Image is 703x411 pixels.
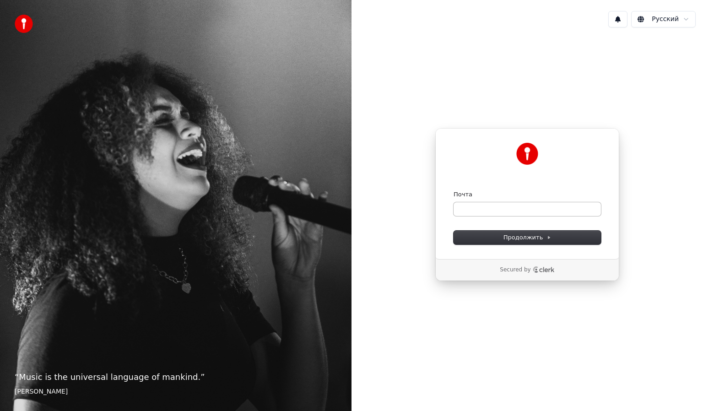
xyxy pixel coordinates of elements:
[533,266,555,273] a: Clerk logo
[15,15,33,33] img: youka
[454,231,601,244] button: Продолжить
[15,387,337,396] footer: [PERSON_NAME]
[15,371,337,384] p: “ Music is the universal language of mankind. ”
[500,266,530,274] p: Secured by
[454,190,472,199] label: Почта
[503,233,552,242] span: Продолжить
[516,143,538,165] img: Youka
